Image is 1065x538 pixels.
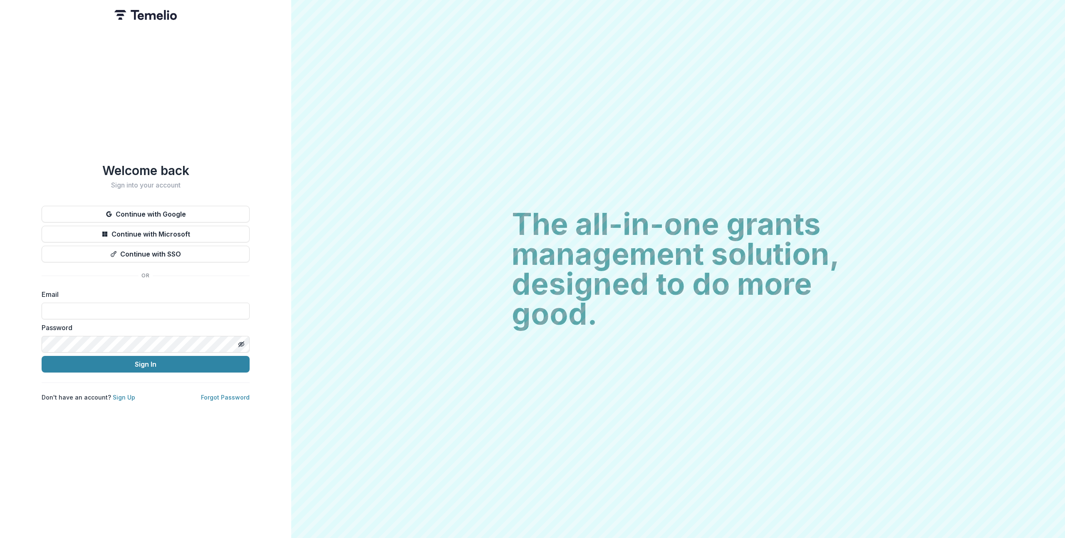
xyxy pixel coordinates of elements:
[42,206,250,222] button: Continue with Google
[114,10,177,20] img: Temelio
[42,356,250,373] button: Sign In
[42,163,250,178] h1: Welcome back
[42,246,250,262] button: Continue with SSO
[42,181,250,189] h2: Sign into your account
[113,394,135,401] a: Sign Up
[42,226,250,242] button: Continue with Microsoft
[201,394,250,401] a: Forgot Password
[42,289,245,299] label: Email
[235,338,248,351] button: Toggle password visibility
[42,323,245,333] label: Password
[42,393,135,402] p: Don't have an account?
